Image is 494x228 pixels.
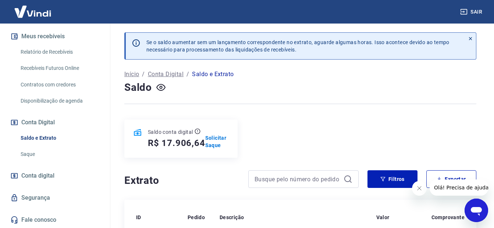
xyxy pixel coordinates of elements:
[188,214,205,221] p: Pedido
[205,134,229,149] a: Solicitar Saque
[465,199,488,222] iframe: Botão para abrir a janela de mensagens
[186,70,189,79] p: /
[426,170,476,188] button: Exportar
[376,214,390,221] p: Valor
[124,80,152,95] h4: Saldo
[9,28,101,44] button: Meus recebíveis
[148,70,184,79] a: Conta Digital
[124,70,139,79] a: Início
[4,5,62,11] span: Olá! Precisa de ajuda?
[367,170,417,188] button: Filtros
[192,70,234,79] p: Saldo e Extrato
[18,77,101,92] a: Contratos com credores
[18,61,101,76] a: Recebíveis Futuros Online
[9,190,101,206] a: Segurança
[18,93,101,108] a: Disponibilização de agenda
[9,212,101,228] a: Fale conosco
[18,44,101,60] a: Relatório de Recebíveis
[9,114,101,131] button: Conta Digital
[18,147,101,162] a: Saque
[148,128,193,136] p: Saldo conta digital
[430,179,488,196] iframe: Mensagem da empresa
[220,214,244,221] p: Descrição
[431,214,465,221] p: Comprovante
[146,39,449,53] p: Se o saldo aumentar sem um lançamento correspondente no extrato, aguarde algumas horas. Isso acon...
[18,131,101,146] a: Saldo e Extrato
[136,214,141,221] p: ID
[9,0,57,23] img: Vindi
[9,168,101,184] a: Conta digital
[412,181,427,196] iframe: Fechar mensagem
[21,171,54,181] span: Conta digital
[142,70,145,79] p: /
[124,173,239,188] h4: Extrato
[459,5,485,19] button: Sair
[148,137,205,149] h5: R$ 17.906,64
[255,174,341,185] input: Busque pelo número do pedido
